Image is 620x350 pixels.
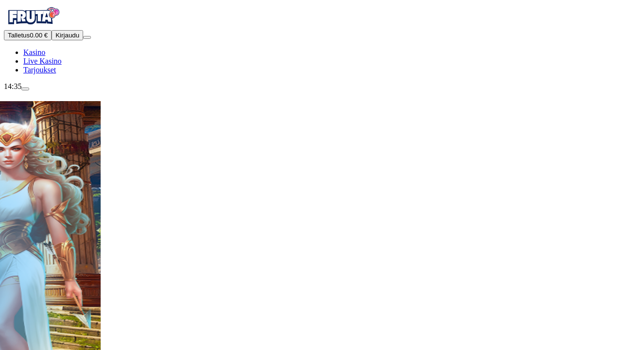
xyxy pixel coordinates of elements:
[23,57,62,65] span: Live Kasino
[83,36,91,39] button: menu
[23,66,56,74] a: gift-inverted iconTarjoukset
[55,32,79,39] span: Kirjaudu
[4,82,21,90] span: 14:35
[4,21,62,30] a: Fruta
[4,4,616,74] nav: Primary
[52,30,83,40] button: Kirjaudu
[21,87,29,90] button: live-chat
[23,48,45,56] span: Kasino
[8,32,30,39] span: Talletus
[4,4,62,28] img: Fruta
[23,57,62,65] a: poker-chip iconLive Kasino
[23,48,45,56] a: diamond iconKasino
[4,30,52,40] button: Talletusplus icon0.00 €
[23,66,56,74] span: Tarjoukset
[30,32,48,39] span: 0.00 €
